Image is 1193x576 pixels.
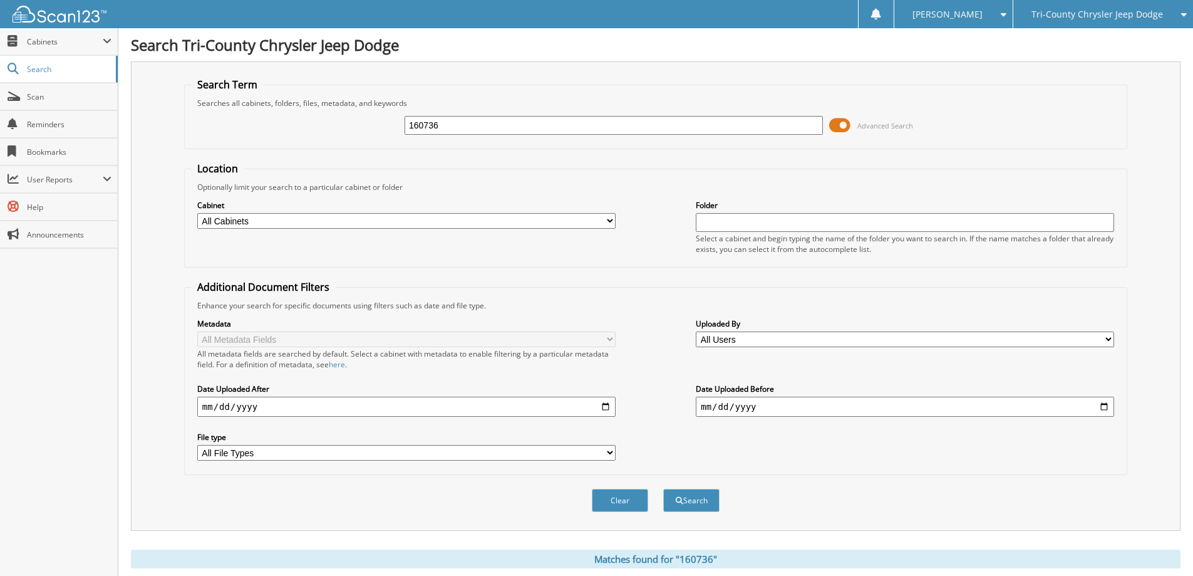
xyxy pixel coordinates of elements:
[27,92,111,102] span: Scan
[696,318,1114,329] label: Uploaded By
[131,550,1180,568] div: Matches found for "160736"
[592,489,648,512] button: Clear
[191,182,1120,192] div: Optionally limit your search to a particular cabinet or folder
[191,300,1120,311] div: Enhance your search for specific documents using filters such as date and file type.
[131,34,1180,55] h1: Search Tri-County Chrysler Jeep Dodge
[191,98,1120,108] div: Searches all cabinets, folders, files, metadata, and keywords
[912,11,983,18] span: [PERSON_NAME]
[191,78,264,92] legend: Search Term
[27,64,110,75] span: Search
[27,119,111,130] span: Reminders
[696,200,1114,211] label: Folder
[1031,11,1163,18] span: Tri-County Chrysler Jeep Dodge
[197,348,616,370] div: All metadata fields are searched by default. Select a cabinet with metadata to enable filtering b...
[197,318,616,329] label: Metadata
[27,202,111,212] span: Help
[191,162,244,175] legend: Location
[197,200,616,211] label: Cabinet
[1130,516,1193,576] iframe: Chat Widget
[27,174,103,185] span: User Reports
[191,280,336,294] legend: Additional Document Filters
[857,121,913,130] span: Advanced Search
[329,359,345,370] a: here
[696,233,1114,254] div: Select a cabinet and begin typing the name of the folder you want to search in. If the name match...
[27,147,111,157] span: Bookmarks
[197,432,616,442] label: File type
[197,397,616,417] input: start
[663,489,720,512] button: Search
[27,36,103,47] span: Cabinets
[27,229,111,240] span: Announcements
[696,397,1114,417] input: end
[696,384,1114,394] label: Date Uploaded Before
[197,384,616,394] label: Date Uploaded After
[13,6,106,23] img: scan123-logo-white.svg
